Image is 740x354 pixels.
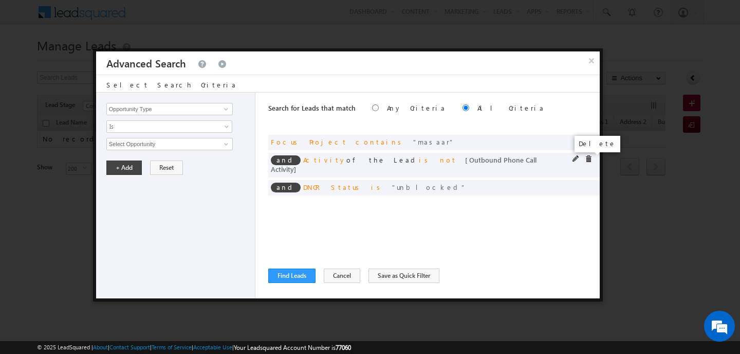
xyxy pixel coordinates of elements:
[392,183,466,191] span: unblocked
[387,103,446,112] label: Any Criteria
[413,137,454,146] span: masaar
[336,344,351,351] span: 77060
[193,344,232,350] a: Acceptable Use
[271,155,536,173] span: of the Lead ]
[106,120,232,133] a: Is
[169,5,193,30] div: Minimize live chat window
[271,155,301,165] span: and
[106,51,186,75] h3: Advanced Search
[356,137,405,146] span: contains
[13,95,188,268] textarea: Type your message and click 'Submit'
[93,344,108,350] a: About
[106,103,233,115] input: Type to Search
[218,104,231,114] a: Show All Items
[371,183,384,191] span: is
[271,183,301,192] span: and
[218,139,231,149] a: Show All Items
[303,155,346,164] span: Activity
[268,103,356,112] span: Search for Leads that match
[106,80,237,89] span: Select Search Criteria
[419,155,457,164] span: is not
[106,161,142,175] button: + Add
[477,103,545,112] label: All Criteria
[324,269,360,283] button: Cancel
[152,344,192,350] a: Terms of Service
[37,343,351,352] span: © 2025 LeadSquared | | | | |
[271,137,347,146] span: Focus Project
[106,138,233,150] input: Type to Search
[109,344,150,350] a: Contact Support
[575,136,620,152] div: Delete
[583,51,600,69] button: ×
[268,269,316,283] button: Find Leads
[271,155,536,173] span: [ Outbound Phone Call Activity
[151,277,187,291] em: Submit
[303,183,363,191] span: DNCR Status
[368,269,439,283] button: Save as Quick Filter
[17,54,43,67] img: d_60004797649_company_0_60004797649
[150,161,183,175] button: Reset
[107,122,218,131] span: Is
[53,54,173,67] div: Leave a message
[234,344,351,351] span: Your Leadsquared Account Number is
